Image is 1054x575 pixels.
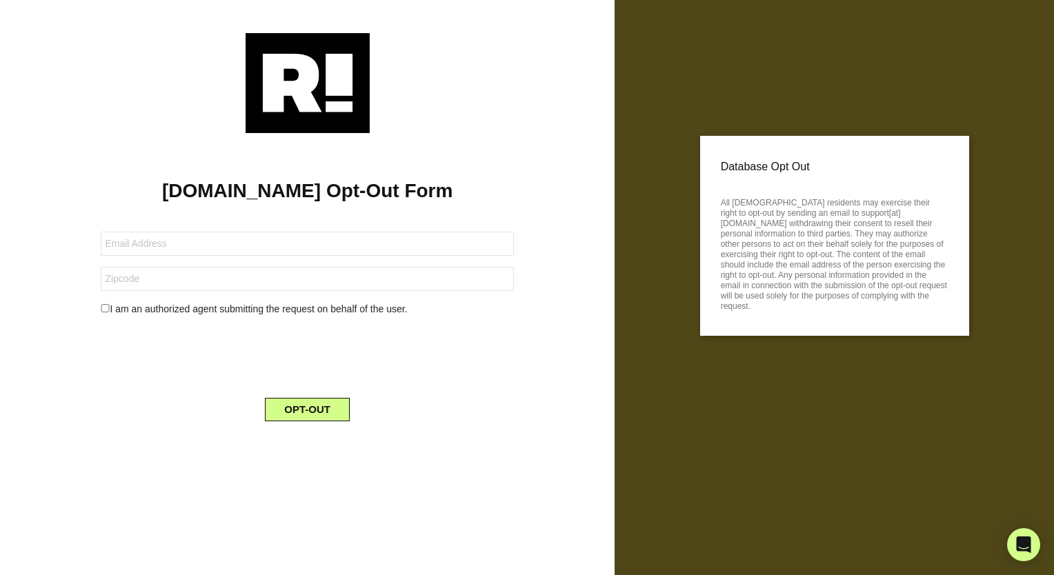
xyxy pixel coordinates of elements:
[246,33,370,133] img: Retention.com
[721,194,948,312] p: All [DEMOGRAPHIC_DATA] residents may exercise their right to opt-out by sending an email to suppo...
[21,179,594,203] h1: [DOMAIN_NAME] Opt-Out Form
[101,267,514,291] input: Zipcode
[203,327,412,381] iframe: reCAPTCHA
[1007,528,1040,561] div: Open Intercom Messenger
[721,157,948,177] p: Database Opt Out
[265,398,350,421] button: OPT-OUT
[90,302,524,316] div: I am an authorized agent submitting the request on behalf of the user.
[101,232,514,256] input: Email Address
